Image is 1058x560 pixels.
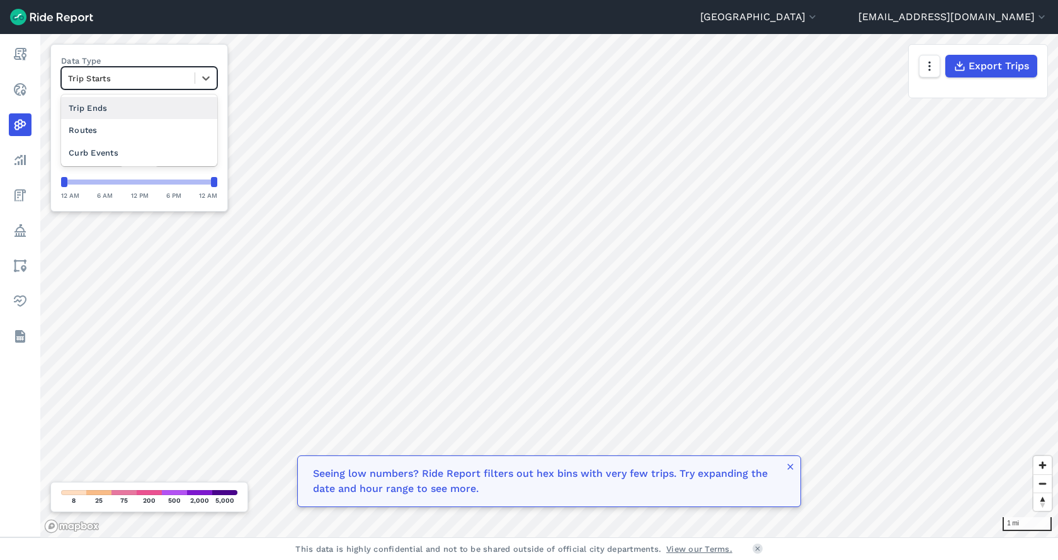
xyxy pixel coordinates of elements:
span: Export Trips [969,59,1029,74]
a: Report [9,43,31,66]
div: Curb Events [61,142,217,164]
button: Zoom in [1033,456,1052,474]
div: 6 PM [166,190,181,201]
button: Export Trips [945,55,1037,77]
div: Routes [61,119,217,141]
a: Heatmaps [9,113,31,136]
div: 12 AM [61,190,79,201]
div: Trip Ends [61,97,217,119]
label: Data Type [61,55,217,67]
div: 6 AM [97,190,113,201]
a: Mapbox logo [44,519,100,534]
a: Fees [9,184,31,207]
a: Datasets [9,325,31,348]
a: Realtime [9,78,31,101]
canvas: Map [40,34,1058,537]
a: View our Terms. [666,543,732,555]
button: Reset bearing to north [1033,493,1052,511]
div: 12 AM [199,190,217,201]
div: 12 PM [131,190,149,201]
button: [EMAIL_ADDRESS][DOMAIN_NAME] [858,9,1048,25]
div: 1 mi [1003,517,1052,531]
img: Ride Report [10,9,93,25]
button: Zoom out [1033,474,1052,493]
a: Health [9,290,31,312]
a: Areas [9,254,31,277]
button: [GEOGRAPHIC_DATA] [700,9,819,25]
a: Policy [9,219,31,242]
a: Analyze [9,149,31,171]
